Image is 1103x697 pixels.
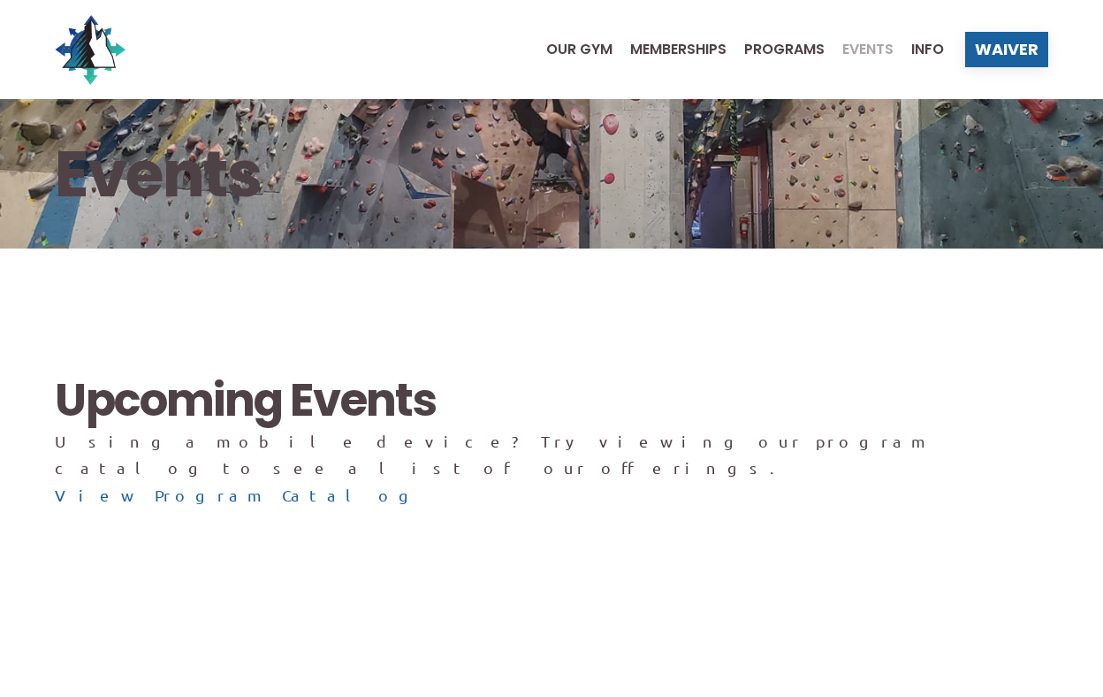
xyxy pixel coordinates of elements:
a: Events [825,42,894,57]
span: Info [911,42,944,57]
span: Programs [744,42,825,57]
a: Info [894,42,944,57]
h1: Events [55,139,260,209]
h2: Upcoming Events [55,373,436,428]
a: Programs [726,42,825,57]
span: Memberships [630,42,726,57]
a: View Program Catalog [55,482,421,509]
img: North Wall Logo [55,14,126,85]
div: Using a mobile device? Try viewing our program catalog to see a list of our offerings. [55,428,1047,482]
span: Our Gym [546,42,612,57]
a: Waiver [965,32,1048,67]
a: Memberships [612,42,726,57]
span: Events [842,42,894,57]
a: Our Gym [529,42,612,57]
span: Waiver [975,42,1038,57]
